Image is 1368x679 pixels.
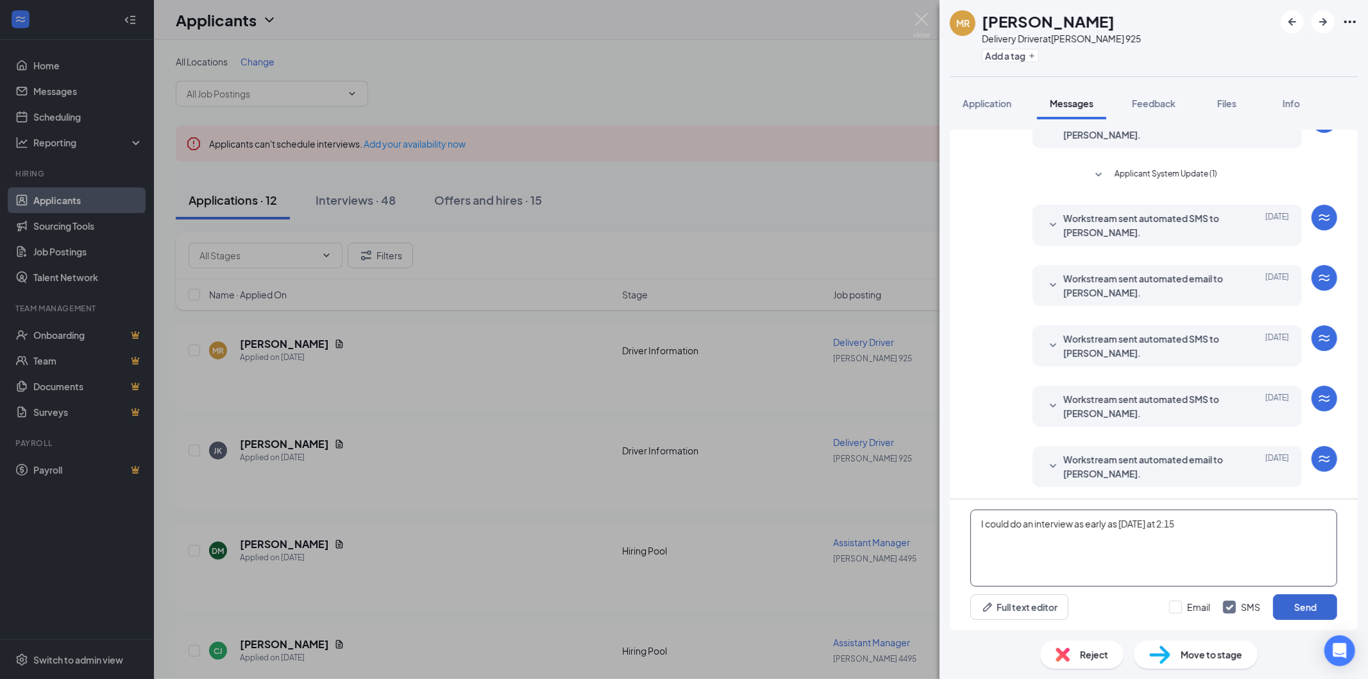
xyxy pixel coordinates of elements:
span: Messages [1050,98,1094,109]
svg: WorkstreamLogo [1317,331,1332,346]
span: Workstream sent automated SMS to [PERSON_NAME]. [1063,211,1231,239]
button: Full text editorPen [970,594,1068,620]
button: ArrowLeftNew [1281,10,1304,33]
svg: Pen [981,601,994,614]
svg: ArrowLeftNew [1285,14,1300,30]
svg: Plus [1028,52,1036,60]
span: Application [963,98,1011,109]
span: Workstream sent automated email to [PERSON_NAME]. [1063,271,1231,300]
svg: WorkstreamLogo [1317,270,1332,286]
span: [DATE] [1265,392,1289,420]
span: Reject [1080,648,1108,662]
span: Workstream sent automated email to [PERSON_NAME]. [1063,452,1231,481]
svg: SmallChevronDown [1045,338,1061,354]
svg: ArrowRight [1315,14,1331,30]
svg: WorkstreamLogo [1317,451,1332,467]
svg: WorkstreamLogo [1317,210,1332,225]
button: SmallChevronDownApplicant System Update (1) [1091,168,1217,183]
span: Feedback [1132,98,1176,109]
button: PlusAdd a tag [982,49,1039,62]
div: MR [956,17,970,30]
span: Workstream sent automated SMS to [PERSON_NAME]. [1063,332,1231,360]
svg: SmallChevronDown [1045,218,1061,233]
svg: SmallChevronDown [1045,459,1061,474]
span: Applicant System Update (1) [1115,168,1217,183]
svg: Ellipses [1342,14,1358,30]
div: Delivery Driver at [PERSON_NAME] 925 [982,32,1141,45]
span: Info [1283,98,1300,109]
h1: [PERSON_NAME] [982,10,1115,32]
div: Open Intercom Messenger [1324,635,1355,666]
textarea: I could do an interview as early as [DATE] at 2:15 [970,510,1337,587]
span: [DATE] [1265,211,1289,239]
button: ArrowRight [1312,10,1335,33]
svg: SmallChevronDown [1045,278,1061,293]
span: Workstream sent automated SMS to [PERSON_NAME]. [1063,392,1231,420]
span: [DATE] [1265,332,1289,360]
svg: SmallChevronDown [1045,399,1061,414]
svg: SmallChevronDown [1091,168,1106,183]
span: [DATE] [1265,452,1289,481]
span: Move to stage [1181,648,1242,662]
span: [DATE] [1265,271,1289,300]
span: Files [1217,98,1237,109]
svg: WorkstreamLogo [1317,391,1332,406]
button: Send [1273,594,1337,620]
